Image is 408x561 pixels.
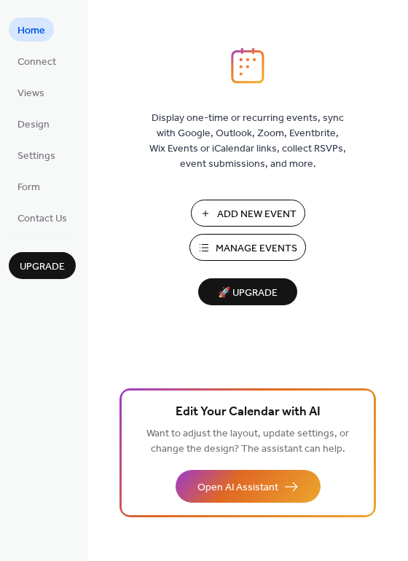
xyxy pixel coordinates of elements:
[17,23,45,39] span: Home
[9,17,54,42] a: Home
[9,111,58,136] a: Design
[17,149,55,164] span: Settings
[17,180,40,195] span: Form
[191,200,305,227] button: Add New Event
[9,49,65,73] a: Connect
[189,234,306,261] button: Manage Events
[9,143,64,167] a: Settings
[231,47,264,84] img: logo_icon.svg
[207,283,289,303] span: 🚀 Upgrade
[176,470,321,503] button: Open AI Assistant
[149,111,346,172] span: Display one-time or recurring events, sync with Google, Outlook, Zoom, Eventbrite, Wix Events or ...
[146,424,349,459] span: Want to adjust the layout, update settings, or change the design? The assistant can help.
[17,55,56,70] span: Connect
[20,259,65,275] span: Upgrade
[197,480,278,495] span: Open AI Assistant
[17,117,50,133] span: Design
[216,241,297,256] span: Manage Events
[9,205,76,229] a: Contact Us
[176,402,321,423] span: Edit Your Calendar with AI
[217,207,297,222] span: Add New Event
[9,252,76,279] button: Upgrade
[9,174,49,198] a: Form
[17,86,44,101] span: Views
[9,80,53,104] a: Views
[198,278,297,305] button: 🚀 Upgrade
[17,211,67,227] span: Contact Us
